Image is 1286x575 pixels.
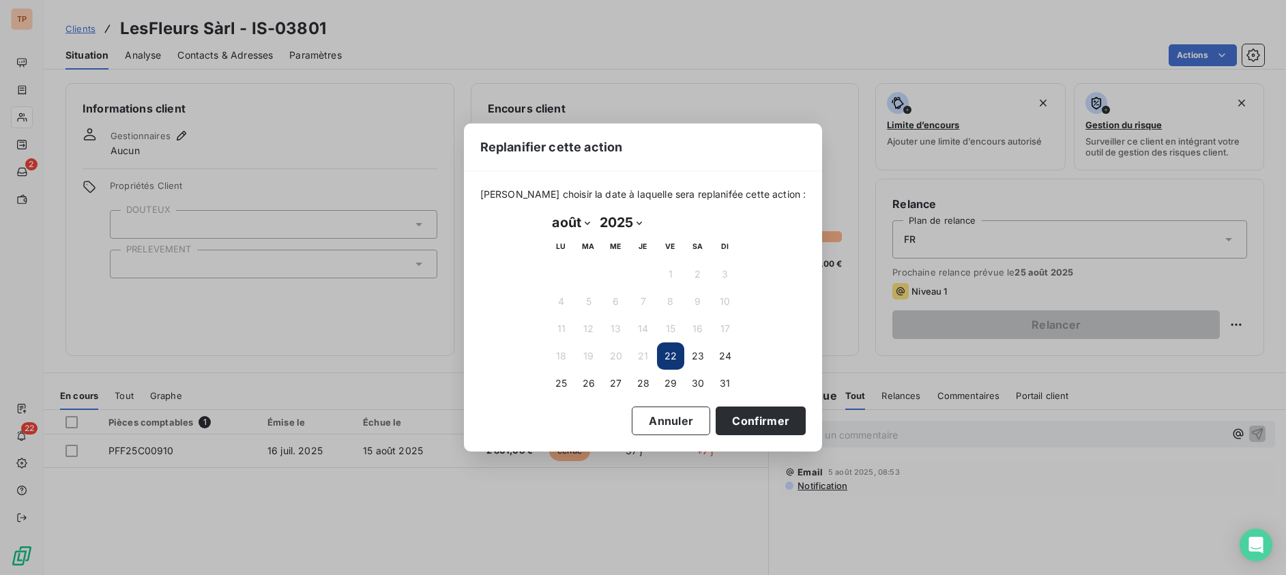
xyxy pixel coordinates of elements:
div: Open Intercom Messenger [1240,529,1272,561]
button: 27 [602,370,630,397]
button: 8 [657,288,684,315]
span: Replanifier cette action [480,138,623,156]
button: 6 [602,288,630,315]
button: 29 [657,370,684,397]
th: dimanche [712,233,739,261]
button: 18 [548,342,575,370]
th: vendredi [657,233,684,261]
button: 4 [548,288,575,315]
button: 19 [575,342,602,370]
button: 13 [602,315,630,342]
button: 21 [630,342,657,370]
button: 15 [657,315,684,342]
button: 16 [684,315,712,342]
button: 25 [548,370,575,397]
button: 31 [712,370,739,397]
button: Confirmer [716,407,806,435]
span: [PERSON_NAME] choisir la date à laquelle sera replanifée cette action : [480,188,806,201]
th: samedi [684,233,712,261]
button: 23 [684,342,712,370]
button: 3 [712,261,739,288]
button: 20 [602,342,630,370]
button: 1 [657,261,684,288]
button: 14 [630,315,657,342]
button: 11 [548,315,575,342]
th: mercredi [602,233,630,261]
button: 7 [630,288,657,315]
button: 9 [684,288,712,315]
button: 28 [630,370,657,397]
button: Annuler [632,407,710,435]
button: 22 [657,342,684,370]
button: 10 [712,288,739,315]
th: lundi [548,233,575,261]
button: 30 [684,370,712,397]
button: 26 [575,370,602,397]
button: 12 [575,315,602,342]
button: 17 [712,315,739,342]
button: 24 [712,342,739,370]
button: 5 [575,288,602,315]
th: mardi [575,233,602,261]
th: jeudi [630,233,657,261]
button: 2 [684,261,712,288]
